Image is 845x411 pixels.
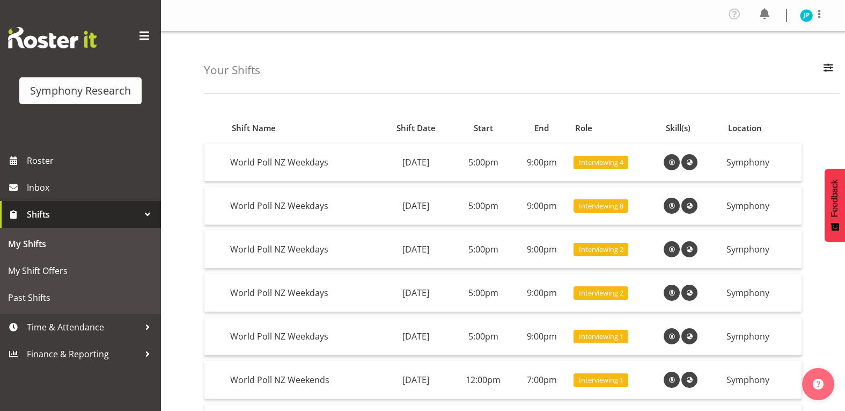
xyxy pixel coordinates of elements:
span: Interviewing 1 [579,375,623,385]
td: Symphony [722,274,802,312]
td: 9:00pm [515,143,569,182]
td: 9:00pm [515,230,569,269]
div: Shift Name [232,122,373,134]
span: Shifts [27,206,139,222]
span: Interviewing 4 [579,157,623,168]
td: World Poll NZ Weekends [226,361,379,399]
span: Interviewing 1 [579,331,623,342]
span: Finance & Reporting [27,346,139,362]
div: Shift Date [385,122,446,134]
div: End [520,122,563,134]
button: Filter Employees [817,59,840,82]
div: Location [728,122,795,134]
span: My Shifts [8,236,153,252]
a: Past Shifts [3,284,158,311]
td: [DATE] [379,187,452,225]
img: jake-pringle11873.jpg [800,9,813,22]
span: Interviewing 2 [579,288,623,298]
td: 9:00pm [515,187,569,225]
span: Feedback [830,179,840,217]
div: Role [575,122,653,134]
td: Symphony [722,230,802,269]
span: Interviewing 2 [579,244,623,255]
span: Roster [27,153,156,169]
td: World Poll NZ Weekdays [226,187,379,225]
span: Time & Attendance [27,319,139,335]
div: Symphony Research [30,83,131,99]
td: 5:00pm [452,187,514,225]
span: Past Shifts [8,290,153,306]
td: World Poll NZ Weekdays [226,274,379,312]
span: Interviewing 8 [579,201,623,211]
td: Symphony [722,143,802,182]
div: Skill(s) [666,122,716,134]
div: Start [459,122,509,134]
td: 7:00pm [515,361,569,399]
td: 5:00pm [452,230,514,269]
td: World Poll NZ Weekdays [226,143,379,182]
a: My Shifts [3,230,158,257]
td: Symphony [722,318,802,356]
img: help-xxl-2.png [813,379,824,390]
td: Symphony [722,187,802,225]
button: Feedback - Show survey [825,169,845,242]
td: [DATE] [379,361,452,399]
td: 9:00pm [515,274,569,312]
td: Symphony [722,361,802,399]
span: My Shift Offers [8,263,153,279]
h4: Your Shifts [204,64,260,76]
img: Rosterit website logo [8,27,97,48]
td: [DATE] [379,318,452,356]
td: World Poll NZ Weekdays [226,318,379,356]
a: My Shift Offers [3,257,158,284]
td: 5:00pm [452,318,514,356]
td: [DATE] [379,143,452,182]
td: 9:00pm [515,318,569,356]
td: 5:00pm [452,143,514,182]
span: Inbox [27,179,156,196]
td: [DATE] [379,274,452,312]
td: 12:00pm [452,361,514,399]
td: [DATE] [379,230,452,269]
td: 5:00pm [452,274,514,312]
td: World Poll NZ Weekdays [226,230,379,269]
